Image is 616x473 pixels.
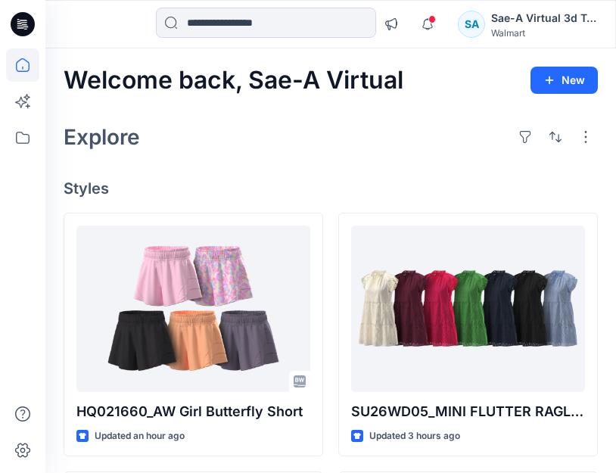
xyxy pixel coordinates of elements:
[64,179,598,198] h4: Styles
[95,428,185,444] p: Updated an hour ago
[530,67,598,94] button: New
[351,226,585,392] a: SU26WD05_MINI FLUTTER RAGLAN SLEEVE DRESS
[76,226,310,392] a: HQ021660_AW Girl Butterfly Short
[491,27,597,39] div: Walmart
[64,67,403,95] h2: Welcome back, Sae-A Virtual
[458,11,485,38] div: SA
[76,401,310,422] p: HQ021660_AW Girl Butterfly Short
[351,401,585,422] p: SU26WD05_MINI FLUTTER RAGLAN SLEEVE DRESS
[369,428,460,444] p: Updated 3 hours ago
[491,9,597,27] div: Sae-A Virtual 3d Team
[64,125,140,149] h2: Explore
